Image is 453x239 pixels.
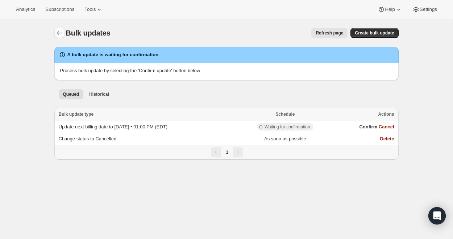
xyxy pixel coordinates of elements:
[59,136,117,141] span: Change status to Cancelled
[41,4,79,15] button: Subscriptions
[379,124,394,129] button: Cancel
[67,51,159,58] h2: A bulk update is waiting for confirmation
[408,4,441,15] button: Settings
[275,112,295,117] span: Schedule
[63,91,79,97] span: Queued
[84,7,96,12] span: Tools
[66,29,111,37] span: Bulk updates
[226,150,228,155] span: 1
[54,28,65,38] button: Bulk updates
[311,28,348,38] button: Refresh page
[385,7,395,12] span: Help
[378,112,394,117] span: Actions
[54,145,399,160] nav: Pagination
[428,207,446,224] div: Open Intercom Messenger
[89,91,109,97] span: Historical
[59,112,94,117] span: Bulk update type
[60,67,393,74] p: Process bulk update by selecting the 'Confirm update' button below
[12,4,40,15] button: Analytics
[359,124,377,129] button: Confirm
[80,4,107,15] button: Tools
[373,4,406,15] button: Help
[265,124,310,130] span: Waiting for confirmation
[420,7,437,12] span: Settings
[355,30,394,36] span: Create bulk update
[59,124,168,129] span: Update next billing date to [DATE] • 01:00 PM (EDT)
[16,7,35,12] span: Analytics
[45,7,74,12] span: Subscriptions
[237,133,333,145] td: As soon as possible
[380,136,394,141] button: Delete
[350,28,398,38] button: Create bulk update
[316,30,343,36] span: Refresh page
